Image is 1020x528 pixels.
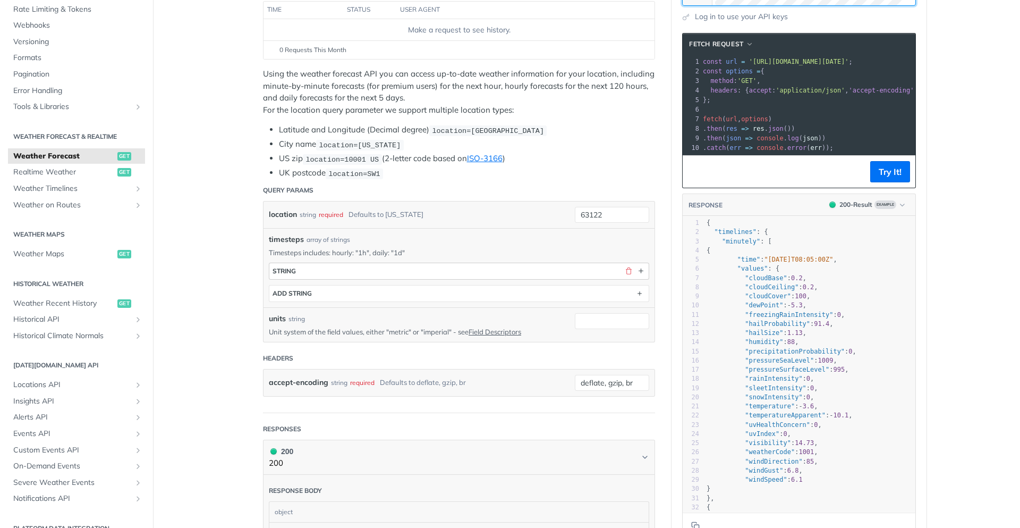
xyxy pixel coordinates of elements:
span: location=10001 US [305,155,379,163]
a: Weather Mapsget [8,246,145,262]
div: Headers [263,354,293,363]
span: headers [710,87,737,94]
span: url [726,115,737,123]
span: : , [707,274,806,282]
span: options [726,68,753,75]
span: => [745,135,753,142]
label: units [269,313,286,324]
span: "timelines" [714,228,756,236]
span: Weather Recent History [13,298,115,309]
button: ADD string [269,286,649,301]
a: Severe Weather EventsShow subpages for Severe Weather Events [8,475,145,491]
div: 10 [683,301,699,310]
a: Webhooks [8,18,145,33]
button: Show subpages for Notifications API [134,495,142,503]
span: . ( . ()) [703,125,795,132]
span: err [730,144,742,152]
span: const [703,68,722,75]
span: then [707,125,722,132]
button: Show subpages for Events API [134,430,142,438]
div: 24 [683,430,699,439]
span: : [ [707,238,772,245]
span: { [707,219,710,227]
div: 10 [683,143,701,153]
div: 28 [683,466,699,475]
div: 21 [683,402,699,411]
a: Log in to use your API keys [695,11,788,22]
span: "hailSize" [745,329,783,337]
a: Weather on RoutesShow subpages for Weather on Routes [8,197,145,213]
span: : , [703,77,761,85]
th: status [343,2,396,19]
a: On-Demand EventsShow subpages for On-Demand Events [8,458,145,474]
th: time [263,2,343,19]
span: const [703,58,722,65]
a: Historical Climate NormalsShow subpages for Historical Climate Normals [8,328,145,344]
div: 9 [683,133,701,143]
a: Rate Limiting & Tokens [8,2,145,18]
span: : , [707,403,818,410]
span: location=SW1 [328,170,380,178]
h2: Weather Maps [8,230,145,239]
button: Show subpages for On-Demand Events [134,462,142,471]
span: Notifications API [13,493,131,504]
div: string [331,375,347,390]
span: : , [707,393,814,401]
span: 0.2 [791,274,803,282]
a: Weather TimelinesShow subpages for Weather Timelines [8,181,145,197]
span: : , [707,292,810,300]
span: : , [707,439,818,447]
div: 1 [683,57,701,66]
span: : , [707,448,818,456]
span: Custom Events API [13,445,131,456]
span: 0 [810,384,814,392]
div: string [273,267,296,275]
div: 12 [683,320,699,329]
span: { [703,68,764,75]
span: : , [707,338,799,346]
div: 9 [683,292,699,301]
span: "pressureSeaLevel" [745,357,814,364]
div: 27 [683,457,699,466]
span: 0 [806,393,810,401]
span: get [117,250,131,258]
span: "windDirection" [745,458,802,465]
span: options [741,115,768,123]
span: "weatherCode" [745,448,795,456]
button: RESPONSE [688,200,723,211]
span: Tools & Libraries [13,102,131,112]
div: 8 [683,283,699,292]
a: Realtime Weatherget [8,164,145,180]
span: { [707,247,710,254]
span: Formats [13,53,142,63]
span: catch [707,144,726,152]
span: Versioning [13,37,142,47]
span: json [768,125,784,132]
button: 200200-ResultExample [824,199,910,210]
span: 200 [829,202,836,208]
a: Notifications APIShow subpages for Notifications API [8,491,145,507]
div: 26 [683,448,699,457]
button: Show [636,266,645,276]
p: Using the weather forecast API you can access up-to-date weather information for your location, i... [263,68,655,116]
p: 200 [269,457,293,470]
div: 1 [683,219,699,228]
span: console [756,144,784,152]
span: : , [707,412,853,419]
span: 0 [848,348,852,355]
span: Weather Forecast [13,151,115,162]
div: string [288,314,305,324]
span: Error Handling [13,86,142,96]
span: => [745,144,753,152]
span: Pagination [13,69,142,80]
span: On-Demand Events [13,461,131,472]
a: Error Handling [8,83,145,99]
span: "minutely" [722,238,760,245]
button: Show subpages for Insights API [134,397,142,406]
button: Show subpages for Alerts API [134,413,142,422]
div: Responses [263,424,301,434]
span: "dewPoint" [745,301,783,309]
div: required [350,375,375,390]
div: Make a request to see history. [268,24,650,36]
button: Show subpages for Severe Weather Events [134,479,142,487]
